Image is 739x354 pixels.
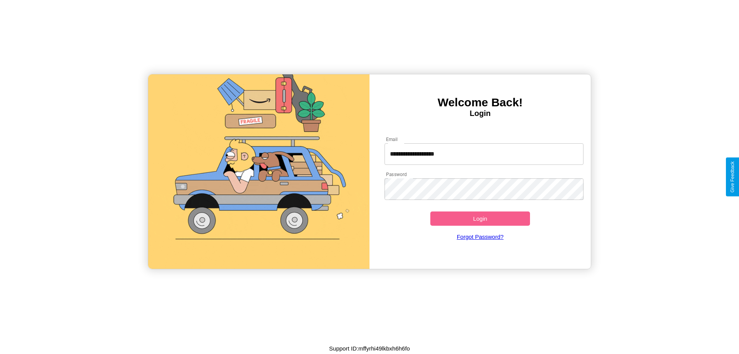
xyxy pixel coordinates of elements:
[329,343,410,354] p: Support ID: mffyrhi49lkbxh6h6fo
[386,136,398,143] label: Email
[381,226,580,248] a: Forgot Password?
[369,109,591,118] h4: Login
[430,211,530,226] button: Login
[386,171,406,178] label: Password
[730,161,735,193] div: Give Feedback
[369,96,591,109] h3: Welcome Back!
[148,74,369,269] img: gif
